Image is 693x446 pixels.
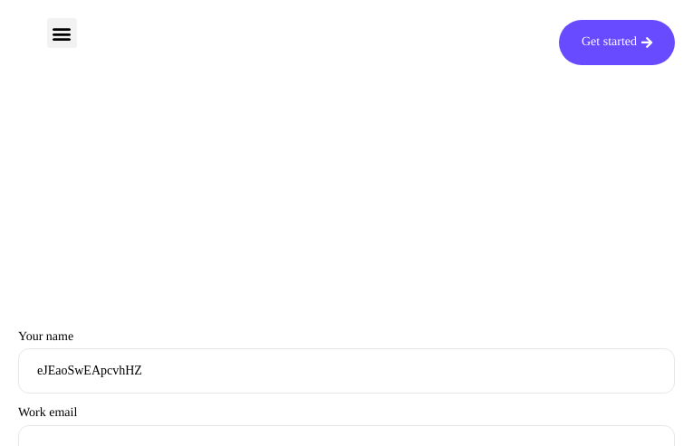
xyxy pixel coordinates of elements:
label: Your name [18,330,675,394]
span: Get started [582,36,637,49]
a: Get started [559,20,675,65]
div: Menu Toggle [47,18,77,48]
input: Your name [18,348,675,394]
